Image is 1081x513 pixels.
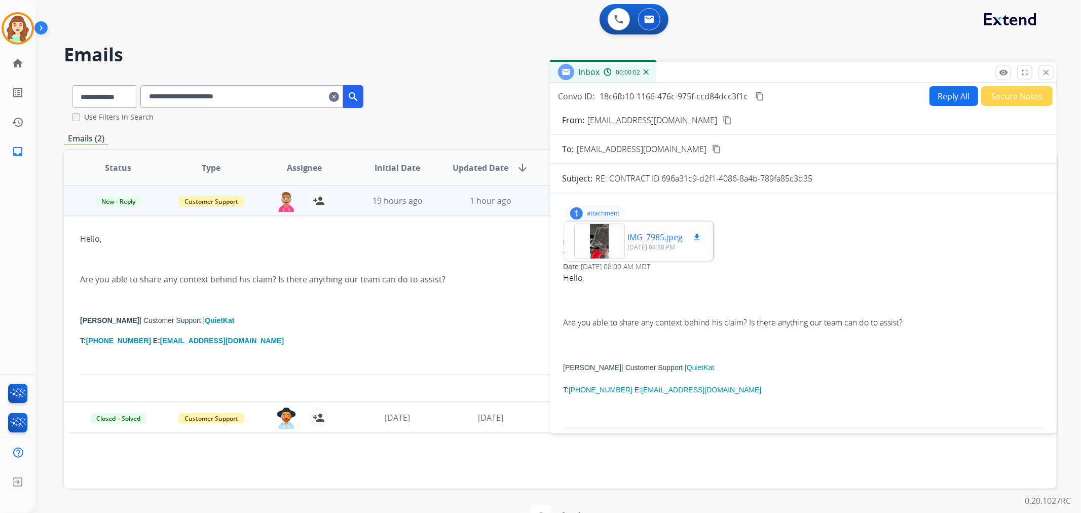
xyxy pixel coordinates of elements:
[563,262,1043,272] div: Date:
[80,337,151,345] span: T:
[178,196,244,207] span: Customer Support
[375,162,420,174] span: Initial Date
[84,112,154,122] label: Use Filters In Search
[616,68,640,77] span: 00:00:02
[712,144,721,154] mat-icon: content_copy
[372,195,423,206] span: 19 hours ago
[600,91,748,102] span: 18c6fb10-1166-476c-975f-ccd84dcc3f1c
[562,114,584,126] p: From:
[563,316,1043,328] p: Are you able to share any context behind his claim? Is there anything our team can do to assist?
[621,363,714,372] span: | Customer Support |
[287,162,322,174] span: Assignee
[627,243,703,251] p: [DATE] 04:38 PM
[587,209,619,217] p: attachment
[627,231,683,243] p: IMG_7985.jpeg
[470,195,511,206] span: 1 hour ago
[12,57,24,69] mat-icon: home
[563,272,1043,284] p: Hello,
[12,87,24,99] mat-icon: list_alt
[563,249,1043,260] div: To:
[153,337,284,345] b: E:
[558,90,594,102] p: Convo ID:
[516,162,529,174] mat-icon: arrow_downward
[981,86,1053,106] button: Secure Notes
[276,408,296,429] img: agent-avatar
[453,162,508,174] span: Updated Date
[563,237,1043,247] div: From:
[755,92,764,101] mat-icon: content_copy
[929,86,978,106] button: Reply All
[635,386,762,394] b: E:
[86,337,151,345] a: [PHONE_NUMBER]
[276,191,296,212] img: agent-avatar
[105,162,131,174] span: Status
[563,386,632,394] span: T:
[329,91,339,103] mat-icon: clear
[692,233,701,242] mat-icon: download
[641,386,761,394] a: [EMAIL_ADDRESS][DOMAIN_NAME]
[478,412,503,423] span: [DATE]
[587,114,717,126] p: [EMAIL_ADDRESS][DOMAIN_NAME]
[1020,68,1029,77] mat-icon: fullscreen
[313,412,325,424] mat-icon: person_add
[64,45,1057,65] h2: Emails
[723,116,732,125] mat-icon: content_copy
[202,162,220,174] span: Type
[570,207,583,219] div: 1
[4,14,32,43] img: avatar
[347,91,359,103] mat-icon: search
[205,316,234,324] a: QuietKat
[687,363,714,372] a: QuietKat
[80,233,854,245] p: Hello,
[563,363,621,372] span: [PERSON_NAME]
[569,386,632,394] a: [PHONE_NUMBER]
[64,132,108,145] p: Emails (2)
[578,66,600,78] span: Inbox
[999,68,1008,77] mat-icon: remove_red_eye
[562,143,574,155] p: To:
[80,316,139,324] span: [PERSON_NAME]
[160,337,284,345] a: [EMAIL_ADDRESS][DOMAIN_NAME]
[577,143,706,155] span: [EMAIL_ADDRESS][DOMAIN_NAME]
[12,145,24,158] mat-icon: inbox
[90,413,146,424] span: Closed – Solved
[385,412,410,423] span: [DATE]
[139,316,234,324] span: | Customer Support |
[1025,495,1071,507] p: 0.20.1027RC
[313,195,325,207] mat-icon: person_add
[95,196,141,207] span: New - Reply
[581,262,650,271] span: [DATE] 08:00 AM MDT
[178,413,244,424] span: Customer Support
[12,116,24,128] mat-icon: history
[595,172,812,185] p: RE: CONTRACT ID 696a31c9-d2f1-4086-8a4b-789fa85c3d35
[80,273,854,285] p: Are you able to share any context behind his claim? Is there anything our team can do to assist?
[562,172,592,185] p: Subject:
[1041,68,1051,77] mat-icon: close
